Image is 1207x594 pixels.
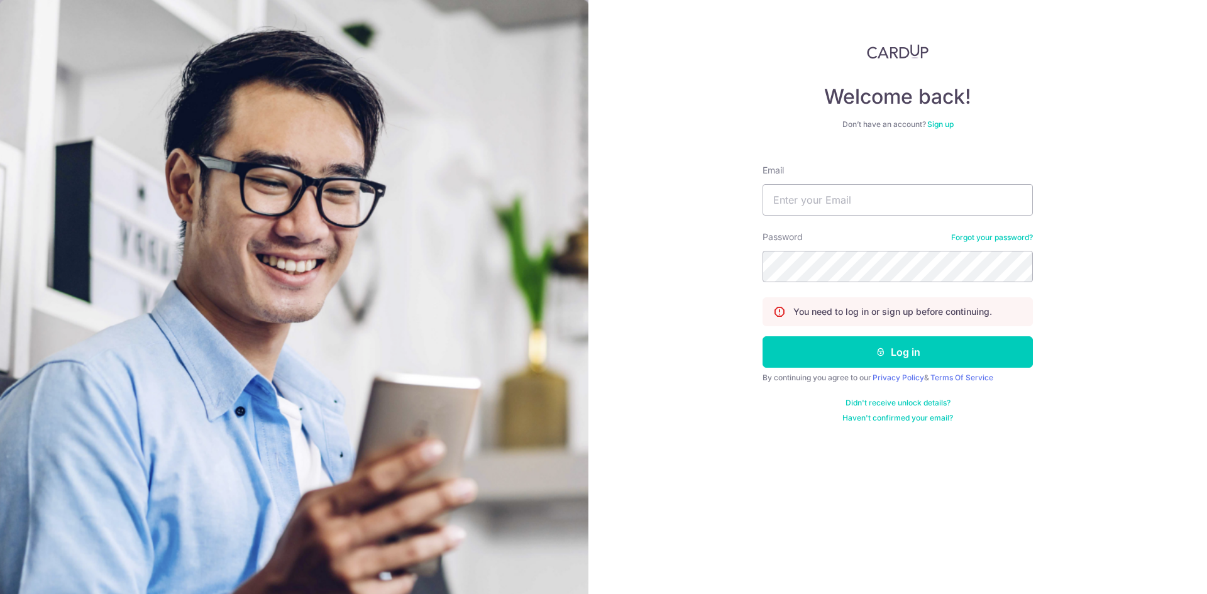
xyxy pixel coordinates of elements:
a: Haven't confirmed your email? [842,413,953,423]
div: By continuing you agree to our & [763,373,1033,383]
p: You need to log in or sign up before continuing. [793,305,992,318]
input: Enter your Email [763,184,1033,216]
a: Privacy Policy [873,373,924,382]
a: Didn't receive unlock details? [846,398,951,408]
button: Log in [763,336,1033,368]
a: Terms Of Service [930,373,993,382]
h4: Welcome back! [763,84,1033,109]
a: Sign up [927,119,954,129]
label: Email [763,164,784,177]
img: CardUp Logo [867,44,929,59]
div: Don’t have an account? [763,119,1033,129]
label: Password [763,231,803,243]
a: Forgot your password? [951,233,1033,243]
